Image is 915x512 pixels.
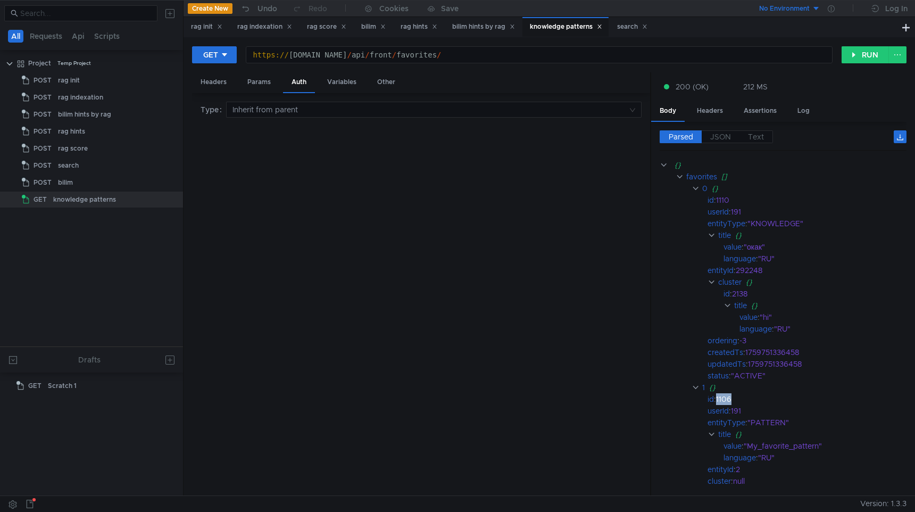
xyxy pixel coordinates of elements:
div: 191 [731,206,894,218]
div: value [723,241,742,253]
div: title [718,229,731,241]
label: Type [201,102,226,118]
div: updatedTs [708,358,746,370]
div: 1 [702,382,705,393]
button: Api [69,30,88,43]
div: GET [203,49,218,61]
div: id [708,393,714,405]
div: createdTs [708,346,743,358]
div: rag init [191,21,222,32]
div: : [708,265,906,276]
span: 200 (OK) [676,81,709,93]
div: : [708,370,906,382]
div: "hi" [760,311,894,323]
div: Headers [192,72,235,92]
div: -1 [739,487,894,499]
div: Undo [257,2,277,15]
div: : [708,358,906,370]
div: 1759751336458 [748,358,895,370]
span: Version: 1.3.3 [860,496,906,511]
div: "PATTERN" [747,417,895,428]
div: rag indexation [58,89,103,105]
div: cluster [708,475,731,487]
div: rag hints [401,21,437,32]
div: : [708,405,906,417]
div: knowledge patterns [53,192,116,208]
button: Create New [188,3,232,14]
div: rag init [58,72,80,88]
span: POST [34,158,52,174]
div: : [708,393,906,405]
div: : [723,253,906,265]
div: : [708,206,906,218]
div: entityId [708,464,734,475]
div: Redo [309,2,327,15]
div: language [723,452,756,464]
div: Log In [885,2,908,15]
button: Requests [27,30,65,43]
div: bilim hints by rag [452,21,515,32]
div: Body [651,101,685,122]
div: language [723,253,756,265]
div: ordering [708,487,737,499]
div: search [58,158,79,174]
div: value [739,311,758,323]
div: title [734,300,747,311]
div: status [708,370,729,382]
div: : [708,346,906,358]
div: Temp Project [57,55,91,71]
div: userId [708,405,729,417]
div: {} [746,276,894,288]
button: Scripts [91,30,123,43]
div: entityType [708,417,745,428]
div: rag score [307,21,346,32]
div: 1110 [716,194,892,206]
div: userId [708,206,729,218]
span: Text [748,132,764,142]
div: 2 [736,464,894,475]
div: rag hints [58,123,85,139]
div: {} [735,428,893,440]
div: : [723,288,906,300]
div: 1106 [716,393,892,405]
div: No Environment [759,4,810,14]
div: : [739,323,906,335]
span: POST [34,106,52,122]
div: "окак" [744,241,893,253]
div: Variables [319,72,365,92]
div: : [723,440,906,452]
div: favorites [686,171,717,183]
div: null [733,475,894,487]
div: 0 [702,183,708,194]
div: entityType [708,218,745,229]
div: -3 [739,335,894,346]
div: : [723,452,906,464]
div: : [739,311,906,323]
div: "KNOWLEDGE" [747,218,895,229]
div: Assertions [735,101,785,121]
span: GET [28,378,41,394]
div: Auth [283,72,315,93]
div: Params [239,72,279,92]
div: cluster [718,276,742,288]
div: 292248 [736,265,894,276]
div: search [617,21,647,32]
div: : [708,335,906,346]
div: id [723,288,730,300]
div: bilim [58,175,73,191]
div: rag score [58,141,88,156]
button: Redo [285,1,335,16]
div: {} [675,159,892,171]
div: language [739,323,772,335]
div: {} [735,229,893,241]
div: "RU" [758,452,895,464]
div: value [723,440,742,452]
div: : [708,475,906,487]
div: bilim [361,21,386,32]
div: : [708,218,906,229]
div: "RU" [774,323,895,335]
div: ordering [708,335,737,346]
div: rag indexation [237,21,292,32]
span: POST [34,72,52,88]
span: JSON [710,132,731,142]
